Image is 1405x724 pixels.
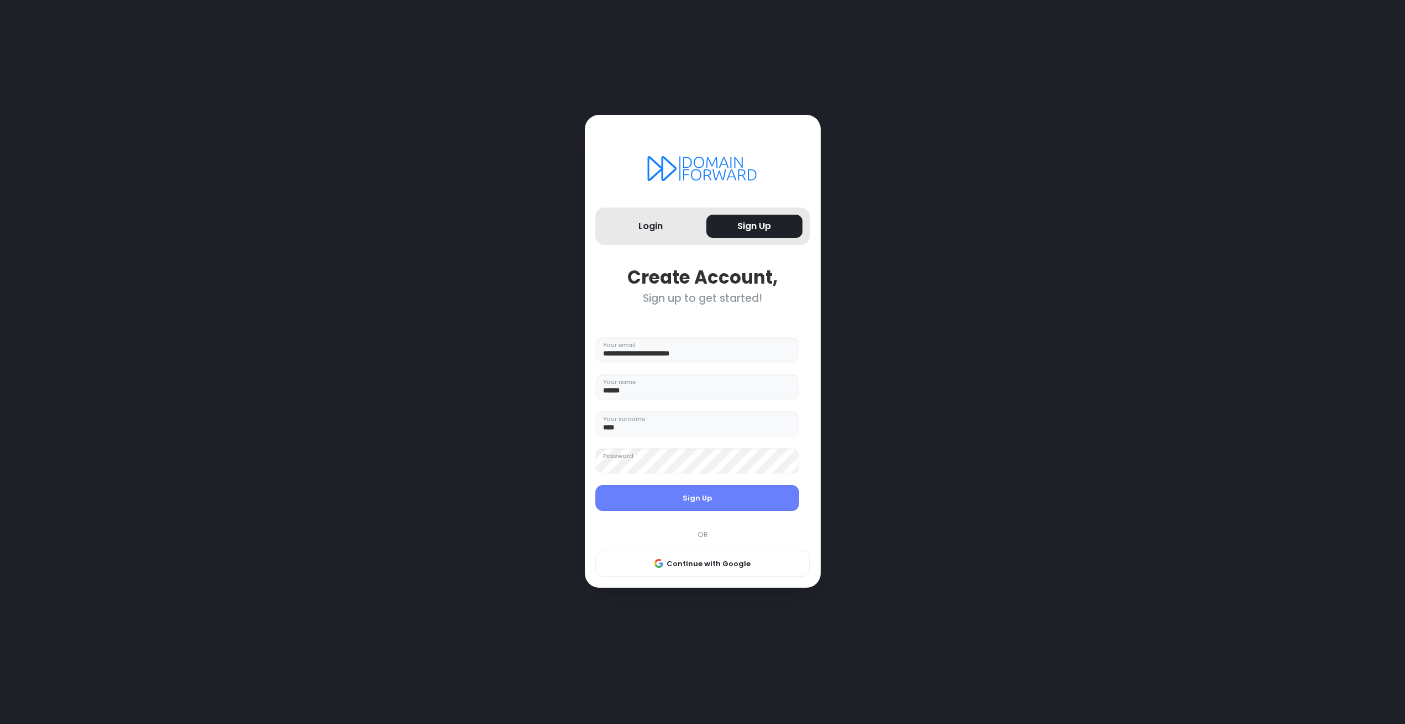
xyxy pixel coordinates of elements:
button: Sign Up [706,215,803,238]
button: Sign Up [595,485,799,512]
div: Create Account, [595,267,810,288]
button: Continue with Google [595,551,810,577]
div: OR [590,529,815,540]
button: Login [603,215,699,238]
div: Sign up to get started! [595,292,810,305]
